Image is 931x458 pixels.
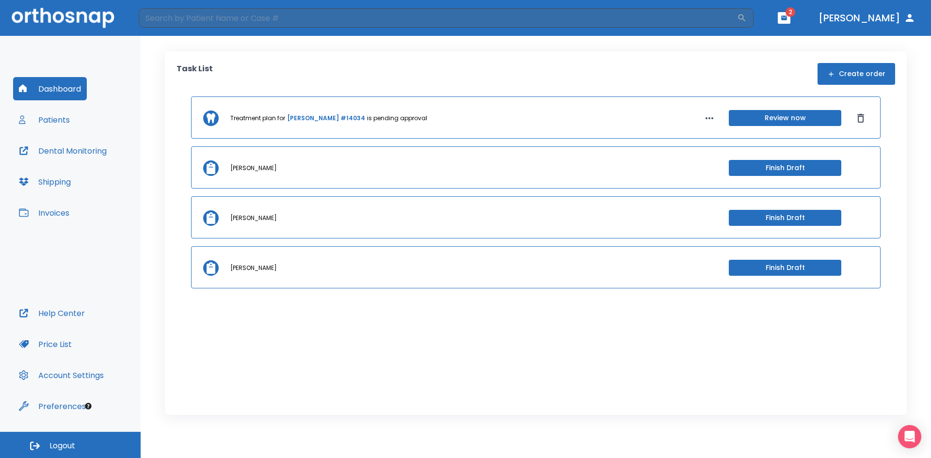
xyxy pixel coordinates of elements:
button: Finish Draft [729,260,841,276]
p: [PERSON_NAME] [230,214,277,222]
button: [PERSON_NAME] [815,9,919,27]
button: Create order [818,63,895,85]
button: Account Settings [13,363,110,387]
div: Tooltip anchor [84,402,93,411]
p: Treatment plan for [230,114,285,123]
p: is pending approval [367,114,427,123]
button: Help Center [13,301,91,325]
button: Finish Draft [729,210,841,226]
button: Dismiss [853,111,868,126]
button: Finish Draft [729,160,841,176]
button: Patients [13,108,76,131]
p: [PERSON_NAME] [230,264,277,272]
div: Open Intercom Messenger [898,425,921,448]
button: Dashboard [13,77,87,100]
button: Dental Monitoring [13,139,112,162]
input: Search by Patient Name or Case # [139,8,737,28]
button: Preferences [13,395,92,418]
img: Orthosnap [12,8,114,28]
button: Review now [729,110,841,126]
a: [PERSON_NAME] #14034 [287,114,365,123]
button: Shipping [13,170,77,193]
button: Price List [13,332,78,356]
p: [PERSON_NAME] [230,164,277,173]
span: Logout [49,441,75,451]
p: Task List [177,63,213,85]
span: 2 [786,7,795,17]
button: Invoices [13,201,75,224]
